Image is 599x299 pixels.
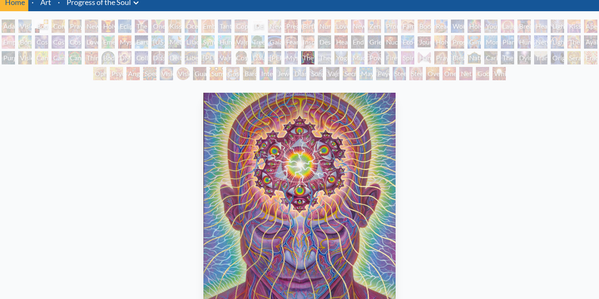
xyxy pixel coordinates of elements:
[451,35,464,49] div: Prostration
[476,67,489,80] div: Godself
[501,35,514,49] div: Planetary Prayers
[359,67,373,80] div: Mayan Being
[368,51,381,64] div: Power to the Peaceful
[135,51,148,64] div: Collective Vision
[468,20,481,33] div: Holy Family
[301,20,314,33] div: Birth
[2,51,15,64] div: Purging
[35,51,48,64] div: Cannabis Mudra
[351,20,364,33] div: New Family
[35,20,48,33] div: Body, Mind, Spirit
[334,51,348,64] div: Yogi & the Möbius Sphere
[118,51,131,64] div: DMT - The Spirit Molecule
[551,51,564,64] div: Original Face
[135,20,148,33] div: The Kiss
[468,51,481,64] div: Nature of Mind
[401,35,414,49] div: Eco-Atlas
[68,20,82,33] div: Praying
[493,67,506,80] div: White Light
[517,35,531,49] div: Human Geometry
[434,51,448,64] div: Praying Hands
[268,51,281,64] div: [PERSON_NAME]
[534,35,547,49] div: Networks
[343,67,356,80] div: Secret Writing Being
[318,35,331,49] div: Despair
[18,51,32,64] div: Vision Tree
[276,67,290,80] div: Jewel Being
[318,51,331,64] div: Theologue
[301,51,314,64] div: The Seer
[484,20,498,33] div: Young & Old
[101,51,115,64] div: Body/Mind as a Vibratory Field of Energy
[434,35,448,49] div: Holy Fire
[235,51,248,64] div: Cosmic [DEMOGRAPHIC_DATA]
[176,67,190,80] div: Vision [PERSON_NAME]
[168,51,181,64] div: Deities & Demons Drinking from the Milky Pool
[517,51,531,64] div: Dying
[334,20,348,33] div: Love Circuit
[210,67,223,80] div: Sunyata
[368,35,381,49] div: Grieving
[151,35,165,49] div: [US_STATE] Song
[126,67,140,80] div: Angel Skin
[193,67,206,80] div: Guardian of Infinite Vision
[309,67,323,80] div: Song of Vajra Being
[434,20,448,33] div: Reading
[160,67,173,80] div: Vision Crystal
[418,35,431,49] div: Journey of the Wounded Healer
[18,20,32,33] div: Visionary Origin of Language
[68,51,82,64] div: Cannabacchus
[93,67,106,80] div: Ophanic Eyelash
[143,67,156,80] div: Spectral Lotus
[384,35,398,49] div: Nuclear Crucifixion
[52,20,65,33] div: Contemplation
[68,35,82,49] div: Cosmic Lovers
[185,20,198,33] div: Ocean of Love Bliss
[251,20,265,33] div: [DEMOGRAPHIC_DATA] Embryo
[293,67,306,80] div: Diamond Being
[118,35,131,49] div: Mysteriosa 2
[426,67,439,80] div: Oversoul
[251,35,265,49] div: Tree & Person
[101,35,115,49] div: Emerald Grail
[584,20,597,33] div: Aperture
[567,51,581,64] div: Seraphic Transport Docking on the Third Eye
[551,20,564,33] div: Lightweaver
[268,35,281,49] div: Gaia
[201,51,215,64] div: [PERSON_NAME]
[384,51,398,64] div: Firewalking
[301,35,314,49] div: Insomnia
[376,67,389,80] div: Peyote Being
[534,20,547,33] div: Healing
[226,67,240,80] div: Cosmic Elf
[135,35,148,49] div: Earth Energies
[235,35,248,49] div: Vajra Horse
[52,35,65,49] div: Cosmic Artist
[2,35,15,49] div: Empowerment
[18,35,32,49] div: Bond
[443,67,456,80] div: One
[285,35,298,49] div: Fear
[118,20,131,33] div: Eclipse
[501,51,514,64] div: The Soul Finds It's Way
[584,51,597,64] div: Fractal Eyes
[218,20,231,33] div: Tantra
[401,20,414,33] div: Family
[285,20,298,33] div: Pregnancy
[260,67,273,80] div: Interbeing
[110,67,123,80] div: Psychomicrograph of a Fractal Paisley Cherub Feather Tip
[243,67,256,80] div: Bardo Being
[368,20,381,33] div: Zena Lotus
[393,67,406,80] div: Steeplehead 1
[351,51,364,64] div: Mudra
[567,35,581,49] div: The Shulgins and their Alchemical Angels
[351,35,364,49] div: Endarkenment
[285,51,298,64] div: Mystic Eye
[517,20,531,33] div: Breathing
[218,51,231,64] div: Vajra Guru
[268,20,281,33] div: Newborn
[185,35,198,49] div: Lilacs
[409,67,423,80] div: Steeplehead 2
[85,51,98,64] div: Third Eye Tears of Joy
[451,20,464,33] div: Wonder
